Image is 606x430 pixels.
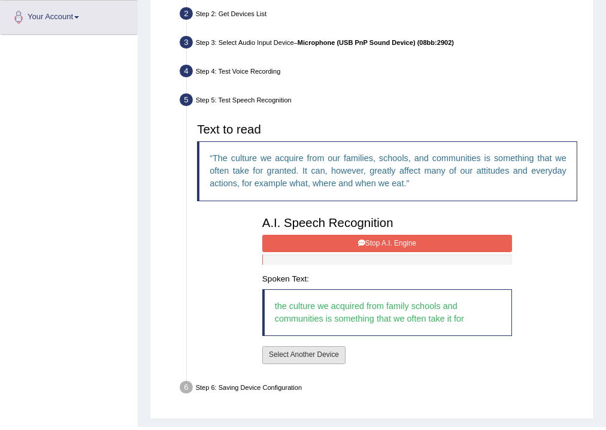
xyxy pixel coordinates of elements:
[175,378,589,400] div: Step 6: Saving Device Configuration
[262,275,512,284] h4: Spoken Text:
[298,39,454,46] b: Microphone (USB PnP Sound Device) (08bb:2902)
[262,216,512,229] h3: A.I. Speech Recognition
[262,346,346,364] button: Select Another Device
[175,4,589,26] div: Step 2: Get Devices List
[175,33,589,55] div: Step 3: Select Audio Input Device
[1,1,137,31] a: Your Account
[210,153,566,189] q: The culture we acquire from our families, schools, and communities is something that we often tak...
[262,235,512,252] button: Stop A.I. Engine
[175,90,589,113] div: Step 5: Test Speech Recognition
[294,39,454,46] span: –
[197,123,577,136] h3: Text to read
[175,62,589,84] div: Step 4: Test Voice Recording
[262,289,512,337] blockquote: the culture we acquired from family schools and communities is something that we often take it for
